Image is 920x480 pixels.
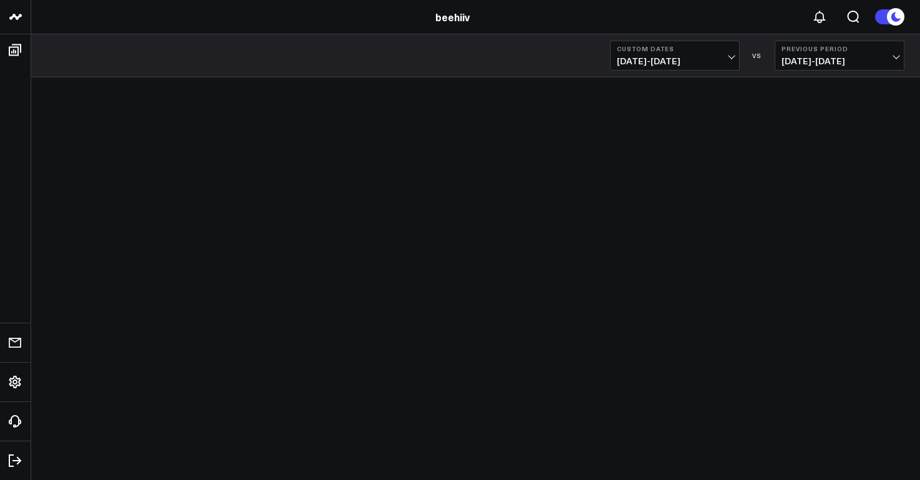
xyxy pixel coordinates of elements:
span: [DATE] - [DATE] [782,56,898,66]
b: Previous Period [782,45,898,52]
span: [DATE] - [DATE] [617,56,733,66]
b: Custom Dates [617,45,733,52]
button: Previous Period[DATE]-[DATE] [775,41,904,71]
div: VS [746,52,768,59]
button: Custom Dates[DATE]-[DATE] [610,41,740,71]
a: beehiiv [435,10,470,24]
